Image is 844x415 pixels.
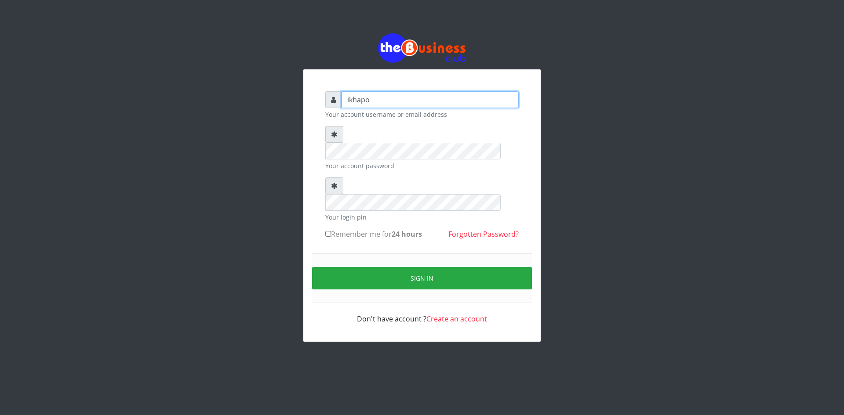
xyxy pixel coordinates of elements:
b: 24 hours [392,229,422,239]
button: Sign in [312,267,532,289]
input: Remember me for24 hours [325,231,331,237]
a: Create an account [426,314,487,324]
small: Your account password [325,161,519,170]
label: Remember me for [325,229,422,239]
a: Forgotten Password? [448,229,519,239]
small: Your login pin [325,213,519,222]
div: Don't have account ? [325,303,519,324]
small: Your account username or email address [325,110,519,119]
input: Username or email address [342,91,519,108]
